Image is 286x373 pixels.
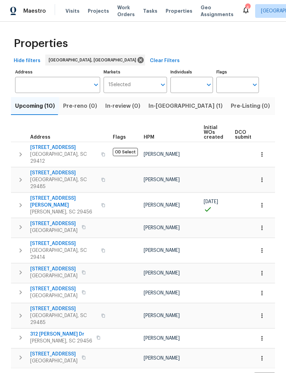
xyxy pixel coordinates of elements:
[144,177,180,182] span: [PERSON_NAME]
[30,338,92,345] span: [PERSON_NAME], SC 29456
[30,358,78,364] span: [GEOGRAPHIC_DATA]
[144,291,180,295] span: [PERSON_NAME]
[204,80,214,90] button: Open
[144,225,180,230] span: [PERSON_NAME]
[30,220,78,227] span: [STREET_ADDRESS]
[113,135,126,140] span: Flags
[113,148,138,156] span: OD Select
[30,285,78,292] span: [STREET_ADDRESS]
[105,101,140,111] span: In-review (0)
[30,351,78,358] span: [STREET_ADDRESS]
[108,82,131,88] span: 1 Selected
[30,312,97,326] span: [GEOGRAPHIC_DATA], SC 29485
[11,55,43,67] button: Hide filters
[30,305,97,312] span: [STREET_ADDRESS]
[104,70,167,74] label: Markets
[158,80,168,90] button: Open
[23,8,46,14] span: Maestro
[216,70,259,74] label: Flags
[166,8,192,14] span: Properties
[144,203,180,208] span: [PERSON_NAME]
[250,80,260,90] button: Open
[144,271,180,276] span: [PERSON_NAME]
[147,55,182,67] button: Clear Filters
[144,313,180,318] span: [PERSON_NAME]
[30,209,97,215] span: [PERSON_NAME], SC 29456
[30,272,78,279] span: [GEOGRAPHIC_DATA]
[117,4,135,18] span: Work Orders
[14,40,68,47] span: Properties
[30,170,97,176] span: [STREET_ADDRESS]
[30,266,78,272] span: [STREET_ADDRESS]
[144,356,180,361] span: [PERSON_NAME]
[170,70,213,74] label: Individuals
[30,195,97,209] span: [STREET_ADDRESS][PERSON_NAME]
[30,247,97,261] span: [GEOGRAPHIC_DATA], SC 29414
[30,227,78,234] span: [GEOGRAPHIC_DATA]
[88,8,109,14] span: Projects
[30,176,97,190] span: [GEOGRAPHIC_DATA], SC 29485
[30,292,78,299] span: [GEOGRAPHIC_DATA]
[30,240,97,247] span: [STREET_ADDRESS]
[235,130,260,140] span: DCO submitted
[144,135,154,140] span: HPM
[144,152,180,157] span: [PERSON_NAME]
[91,80,101,90] button: Open
[65,8,80,14] span: Visits
[30,151,97,165] span: [GEOGRAPHIC_DATA], SC 29412
[30,144,97,151] span: [STREET_ADDRESS]
[204,125,223,140] span: Initial WOs created
[201,4,234,18] span: Geo Assignments
[144,336,180,341] span: [PERSON_NAME]
[30,135,50,140] span: Address
[49,57,139,63] span: [GEOGRAPHIC_DATA], [GEOGRAPHIC_DATA]
[204,199,218,204] span: [DATE]
[144,248,180,253] span: [PERSON_NAME]
[15,101,55,111] span: Upcoming (10)
[15,70,100,74] label: Address
[231,101,270,111] span: Pre-Listing (0)
[143,9,157,13] span: Tasks
[63,101,97,111] span: Pre-reno (0)
[14,57,40,65] span: Hide filters
[45,55,145,66] div: [GEOGRAPHIC_DATA], [GEOGRAPHIC_DATA]
[148,101,223,111] span: In-[GEOGRAPHIC_DATA] (1)
[30,331,92,338] span: 312 [PERSON_NAME] Dr
[245,4,250,11] div: 4
[150,57,180,65] span: Clear Filters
